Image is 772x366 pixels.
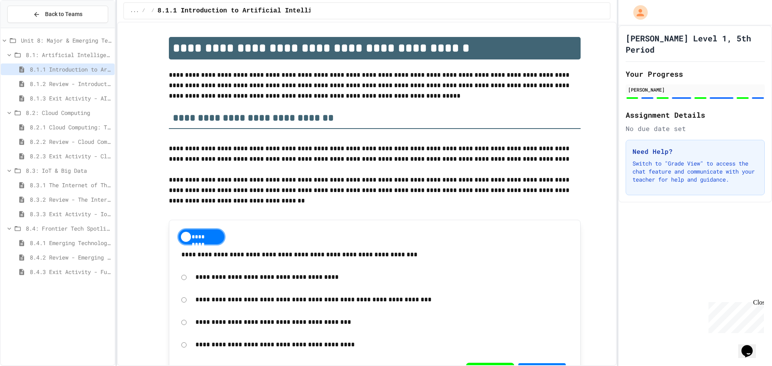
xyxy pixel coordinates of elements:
[30,94,111,102] span: 8.1.3 Exit Activity - AI Detective
[30,65,111,74] span: 8.1.1 Introduction to Artificial Intelligence
[3,3,55,51] div: Chat with us now!Close
[45,10,82,18] span: Back to Teams
[30,123,111,131] span: 8.2.1 Cloud Computing: Transforming the Digital World
[26,166,111,175] span: 8.3: IoT & Big Data
[21,36,111,45] span: Unit 8: Major & Emerging Technologies
[626,68,765,80] h2: Your Progress
[30,268,111,276] span: 8.4.3 Exit Activity - Future Tech Challenge
[628,86,762,93] div: [PERSON_NAME]
[626,33,765,55] h1: [PERSON_NAME] Level 1, 5th Period
[30,152,111,160] span: 8.2.3 Exit Activity - Cloud Service Detective
[705,299,764,333] iframe: chat widget
[26,108,111,117] span: 8.2: Cloud Computing
[152,8,154,14] span: /
[30,137,111,146] span: 8.2.2 Review - Cloud Computing
[626,124,765,133] div: No due date set
[738,334,764,358] iframe: chat widget
[130,8,139,14] span: ...
[632,147,758,156] h3: Need Help?
[30,181,111,189] span: 8.3.1 The Internet of Things and Big Data: Our Connected Digital World
[30,195,111,204] span: 8.3.2 Review - The Internet of Things and Big Data
[30,80,111,88] span: 8.1.2 Review - Introduction to Artificial Intelligence
[142,8,145,14] span: /
[625,3,650,22] div: My Account
[158,6,331,16] span: 8.1.1 Introduction to Artificial Intelligence
[7,6,108,23] button: Back to Teams
[30,239,111,247] span: 8.4.1 Emerging Technologies: Shaping Our Digital Future
[626,109,765,121] h2: Assignment Details
[30,253,111,262] span: 8.4.2 Review - Emerging Technologies: Shaping Our Digital Future
[30,210,111,218] span: 8.3.3 Exit Activity - IoT Data Detective Challenge
[26,224,111,233] span: 8.4: Frontier Tech Spotlight
[26,51,111,59] span: 8.1: Artificial Intelligence Basics
[632,159,758,184] p: Switch to "Grade View" to access the chat feature and communicate with your teacher for help and ...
